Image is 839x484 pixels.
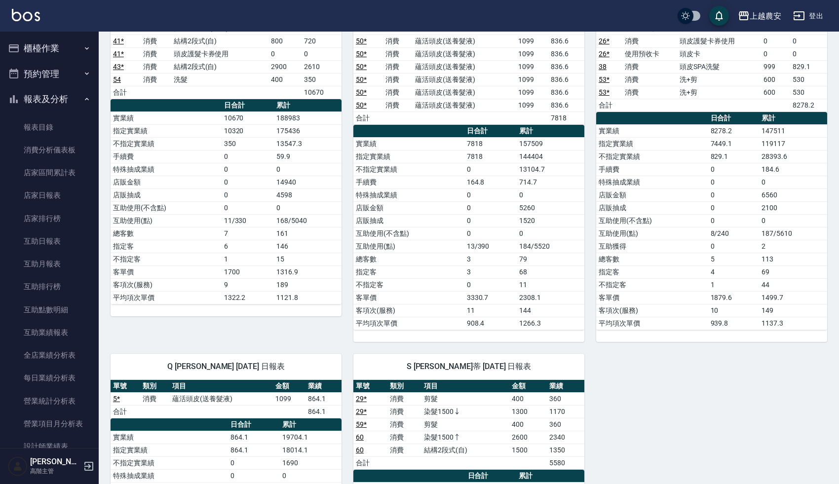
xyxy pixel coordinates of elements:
[464,150,517,163] td: 7818
[140,380,170,393] th: 類別
[759,253,827,265] td: 113
[353,304,464,317] td: 客項次(服務)
[517,253,584,265] td: 79
[302,47,342,60] td: 0
[516,60,548,73] td: 1099
[708,150,759,163] td: 829.1
[421,392,509,405] td: 剪髮
[622,73,678,86] td: 消費
[509,418,547,431] td: 400
[761,73,790,86] td: 600
[141,47,171,60] td: 消費
[111,150,222,163] td: 手續費
[517,291,584,304] td: 2308.1
[790,35,827,47] td: 0
[761,47,790,60] td: 0
[222,188,274,201] td: 0
[274,176,342,188] td: 14940
[111,380,342,418] table: a dense table
[353,317,464,330] td: 平均項次單價
[677,35,761,47] td: 頭皮護髮卡券使用
[141,60,171,73] td: 消費
[122,362,330,372] span: Q [PERSON_NAME] [DATE] 日報表
[111,278,222,291] td: 客項次(服務)
[353,380,584,470] table: a dense table
[421,444,509,456] td: 結構2段式(自)
[464,291,517,304] td: 3330.7
[759,214,827,227] td: 0
[547,444,584,456] td: 1350
[383,35,413,47] td: 消費
[387,418,421,431] td: 消費
[596,278,708,291] td: 不指定客
[222,99,274,112] th: 日合計
[464,214,517,227] td: 0
[708,112,759,125] th: 日合計
[759,112,827,125] th: 累計
[734,6,785,26] button: 上越農安
[677,60,761,73] td: 頭皮SPA洗髮
[274,291,342,304] td: 1121.8
[759,278,827,291] td: 44
[708,240,759,253] td: 0
[111,86,141,99] td: 合計
[4,207,95,230] a: 店家排行榜
[222,163,274,176] td: 0
[750,10,781,22] div: 上越農安
[547,418,584,431] td: 360
[171,47,268,60] td: 頭皮護髮卡券使用
[356,446,364,454] a: 60
[353,201,464,214] td: 店販金額
[516,99,548,112] td: 1099
[222,240,274,253] td: 6
[274,265,342,278] td: 1316.9
[708,201,759,214] td: 0
[302,35,342,47] td: 720
[517,150,584,163] td: 144404
[464,125,517,138] th: 日合計
[413,99,516,112] td: 蘊活頭皮(送養髮液)
[761,60,790,73] td: 999
[383,47,413,60] td: 消費
[4,412,95,435] a: 營業項目月分析表
[4,275,95,298] a: 互助排行榜
[111,176,222,188] td: 店販金額
[596,240,708,253] td: 互助獲得
[222,201,274,214] td: 0
[111,163,222,176] td: 特殊抽成業績
[517,265,584,278] td: 68
[383,73,413,86] td: 消費
[353,188,464,201] td: 特殊抽成業績
[274,253,342,265] td: 15
[596,317,708,330] td: 平均項次單價
[517,214,584,227] td: 1520
[596,265,708,278] td: 指定客
[708,176,759,188] td: 0
[596,99,622,112] td: 合計
[596,214,708,227] td: 互助使用(不含點)
[302,73,342,86] td: 350
[464,278,517,291] td: 0
[759,124,827,137] td: 147511
[8,456,28,476] img: Person
[4,230,95,253] a: 互助日報表
[464,317,517,330] td: 908.4
[708,188,759,201] td: 0
[353,278,464,291] td: 不指定客
[509,444,547,456] td: 1500
[596,176,708,188] td: 特殊抽成業績
[677,86,761,99] td: 洗+剪
[141,35,171,47] td: 消費
[228,469,280,482] td: 0
[759,176,827,188] td: 0
[789,7,827,25] button: 登出
[383,99,413,112] td: 消費
[464,265,517,278] td: 3
[274,150,342,163] td: 59.9
[790,60,827,73] td: 829.1
[413,73,516,86] td: 蘊活頭皮(送養髮液)
[708,163,759,176] td: 0
[274,188,342,201] td: 4598
[596,188,708,201] td: 店販金額
[708,124,759,137] td: 8278.2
